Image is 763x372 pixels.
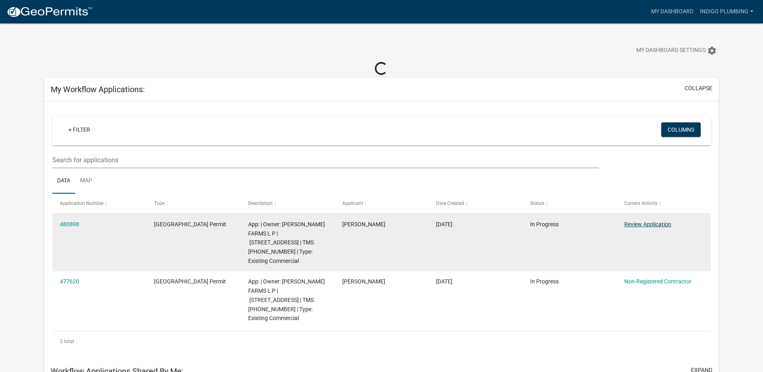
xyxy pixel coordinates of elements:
a: + Filter [62,122,97,137]
span: Current Activity [624,200,658,206]
i: settings [707,46,717,56]
span: My Dashboard Settings [636,46,705,56]
span: Application Number [60,200,104,206]
h5: My Workflow Applications: [51,85,145,94]
span: Applicant [342,200,363,206]
datatable-header-cell: Status [522,194,617,213]
div: 2 total [52,331,711,351]
span: 09/19/2025 [436,221,452,227]
datatable-header-cell: Type [146,194,241,213]
span: Brent Dozeman [342,221,385,227]
button: collapse [685,84,712,93]
a: Non-Registered Contractor [624,278,691,285]
span: Jasper County Building Permit [154,278,226,285]
a: My Dashboard [648,4,697,19]
datatable-header-cell: Applicant [334,194,428,213]
span: Type [154,200,165,206]
span: App: | Owner: VOLKERT FARMS L P | 28 RICE POND RD | TMS 080-00-03-085 | Type: Existing Commercial [248,221,325,264]
span: Jasper County Building Permit [154,221,226,227]
a: Map [75,168,97,194]
datatable-header-cell: Description [241,194,335,213]
a: Data [52,168,75,194]
span: In Progress [530,278,559,285]
span: 09/12/2025 [436,278,452,285]
a: 480898 [60,221,79,227]
a: 477620 [60,278,79,285]
datatable-header-cell: Current Activity [617,194,711,213]
button: Columns [661,122,701,137]
a: Review Application [624,221,671,227]
span: App: | Owner: VOLKERT FARMS L P | 28 RICE POND RD | TMS 080-00-03-085 | Type: Existing Commercial [248,278,325,321]
a: Indigo Plumbing [697,4,757,19]
datatable-header-cell: Date Created [428,194,522,213]
div: collapse [44,101,719,360]
span: Date Created [436,200,464,206]
datatable-header-cell: Application Number [52,194,146,213]
span: Description [248,200,273,206]
input: Search for applications [52,152,599,168]
span: Brent Dozeman [342,278,385,285]
span: In Progress [530,221,559,227]
span: Status [530,200,544,206]
button: My Dashboard Settingssettings [630,43,723,58]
